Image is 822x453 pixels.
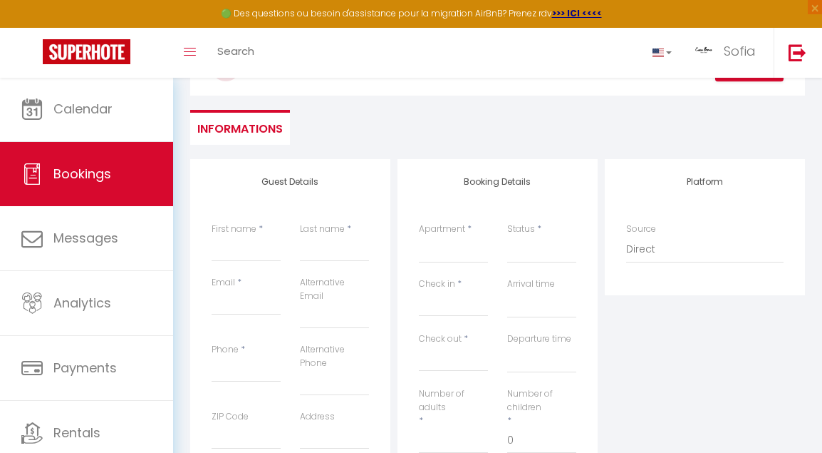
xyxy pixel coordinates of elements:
span: Bookings [53,165,111,183]
img: Super Booking [43,39,130,64]
span: Messages [53,229,118,247]
label: Number of children [507,387,576,414]
label: Apartment [419,223,465,236]
label: Number of adults [419,387,488,414]
a: >>> ICI <<<< [552,7,602,19]
label: First name [212,223,256,236]
img: logout [789,44,806,61]
a: Search [207,28,265,78]
li: Informations [190,110,290,145]
img: ... [693,41,714,62]
label: Last name [300,223,345,236]
a: ... Sofia [682,28,774,78]
span: Sofia [724,42,756,60]
span: Analytics [53,294,111,312]
span: Calendar [53,100,113,118]
span: Search [217,44,254,58]
label: Arrival time [507,278,555,291]
label: Phone [212,343,239,357]
label: Status [507,223,535,236]
span: Payments [53,359,117,377]
h4: Booking Details [419,177,576,187]
label: Alternative Email [300,276,369,303]
label: ZIP Code [212,410,249,424]
label: Departure time [507,332,571,346]
label: Alternative Phone [300,343,369,370]
label: Email [212,276,235,290]
label: Source [626,223,656,236]
h4: Platform [626,177,784,187]
label: Address [300,410,335,424]
label: Check in [419,278,455,291]
h4: Guest Details [212,177,369,187]
label: Check out [419,332,462,346]
span: Rentals [53,424,100,442]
